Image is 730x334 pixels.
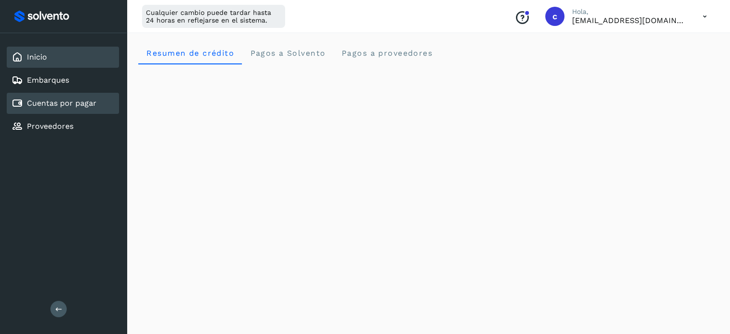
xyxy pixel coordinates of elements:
[27,75,69,85] a: Embarques
[572,16,687,25] p: cxp1@53cargo.com
[572,8,687,16] p: Hola,
[146,49,234,58] span: Resumen de crédito
[27,52,47,62] a: Inicio
[7,47,119,68] div: Inicio
[7,116,119,137] div: Proveedores
[341,49,432,58] span: Pagos a proveedores
[250,49,325,58] span: Pagos a Solvento
[142,5,285,28] div: Cualquier cambio puede tardar hasta 24 horas en reflejarse en el sistema.
[7,70,119,91] div: Embarques
[27,99,96,108] a: Cuentas por pagar
[7,93,119,114] div: Cuentas por pagar
[27,122,73,131] a: Proveedores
